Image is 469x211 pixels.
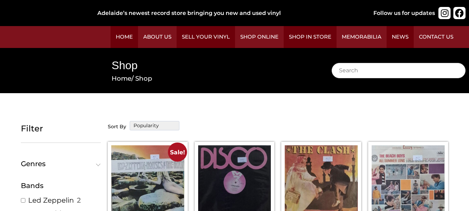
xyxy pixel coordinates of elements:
[28,196,74,205] a: Led Zeppelin
[373,9,435,17] div: Follow us for updates
[414,26,459,48] a: Contact Us
[112,74,312,83] nav: Breadcrumb
[108,124,126,130] h5: Sort By
[112,58,312,73] h1: Shop
[284,26,337,48] a: Shop in Store
[387,26,414,48] a: News
[177,26,235,48] a: Sell Your Vinyl
[21,124,101,134] h5: Filter
[130,121,179,130] select: wpc-orderby-select
[112,74,131,82] a: Home
[21,160,101,167] button: Genres
[168,143,187,162] span: Sale!
[235,26,284,48] a: Shop Online
[77,196,81,205] span: 2
[97,9,358,17] div: Adelaide’s newest record store bringing you new and used vinyl
[337,26,387,48] a: Memorabilia
[332,63,466,78] input: Search
[138,26,177,48] a: About Us
[111,26,138,48] a: Home
[21,160,98,167] span: Genres
[21,180,101,191] div: Bands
